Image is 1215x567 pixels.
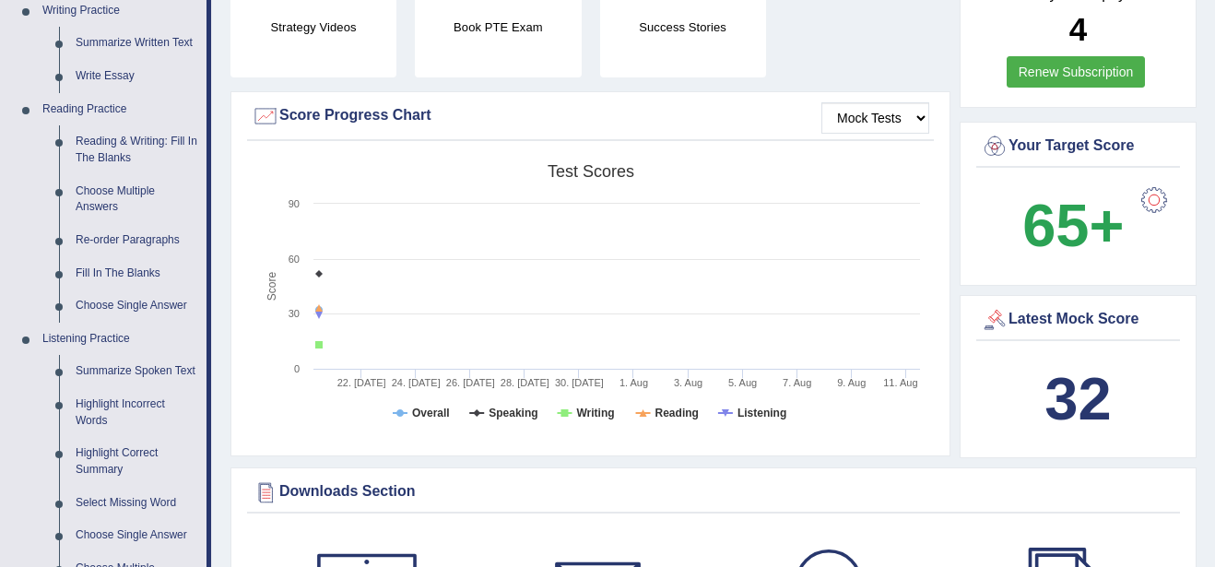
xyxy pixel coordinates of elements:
[67,355,206,388] a: Summarize Spoken Text
[67,60,206,93] a: Write Essay
[67,27,206,60] a: Summarize Written Text
[415,18,581,37] h4: Book PTE Exam
[600,18,766,37] h4: Success Stories
[252,102,929,130] div: Score Progress Chart
[883,377,917,388] tspan: 11. Aug
[289,254,300,265] text: 60
[34,323,206,356] a: Listening Practice
[737,407,786,419] tspan: Listening
[1007,56,1146,88] a: Renew Subscription
[446,377,495,388] tspan: 26. [DATE]
[289,308,300,319] text: 30
[555,377,604,388] tspan: 30. [DATE]
[501,377,549,388] tspan: 28. [DATE]
[230,18,396,37] h4: Strategy Videos
[837,377,866,388] tspan: 9. Aug
[265,272,278,301] tspan: Score
[289,198,300,209] text: 90
[1022,192,1124,259] b: 65+
[412,407,450,419] tspan: Overall
[619,377,648,388] tspan: 1. Aug
[252,478,1175,506] div: Downloads Section
[67,175,206,224] a: Choose Multiple Answers
[489,407,537,419] tspan: Speaking
[67,437,206,486] a: Highlight Correct Summary
[67,125,206,174] a: Reading & Writing: Fill In The Blanks
[67,224,206,257] a: Re-order Paragraphs
[67,289,206,323] a: Choose Single Answer
[337,377,386,388] tspan: 22. [DATE]
[67,388,206,437] a: Highlight Incorrect Words
[728,377,757,388] tspan: 5. Aug
[294,363,300,374] text: 0
[674,377,702,388] tspan: 3. Aug
[67,257,206,290] a: Fill In The Blanks
[34,93,206,126] a: Reading Practice
[1069,11,1087,47] b: 4
[67,487,206,520] a: Select Missing Word
[548,162,634,181] tspan: Test scores
[981,306,1175,334] div: Latest Mock Score
[67,519,206,552] a: Choose Single Answer
[576,407,614,419] tspan: Writing
[1044,365,1111,432] b: 32
[655,407,699,419] tspan: Reading
[783,377,811,388] tspan: 7. Aug
[981,133,1175,160] div: Your Target Score
[392,377,441,388] tspan: 24. [DATE]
